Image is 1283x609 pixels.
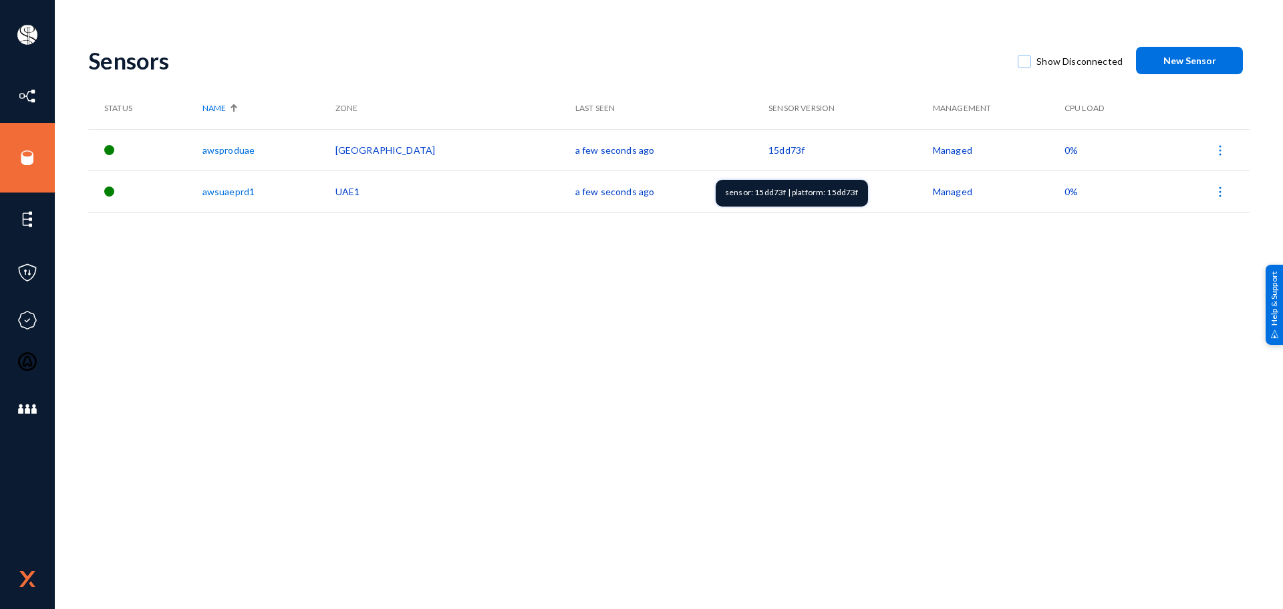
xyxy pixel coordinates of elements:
[202,102,329,114] div: Name
[1064,186,1078,197] span: 0%
[88,47,1004,74] div: Sensors
[1064,144,1078,156] span: 0%
[933,170,1064,212] td: Managed
[1163,55,1216,66] span: New Sensor
[335,170,575,212] td: UAE1
[202,144,255,156] a: awsproduae
[17,148,37,168] img: icon-sources.svg
[768,88,933,129] th: Sensor Version
[575,170,768,212] td: a few seconds ago
[17,86,37,106] img: icon-inventory.svg
[17,209,37,229] img: icon-elements.svg
[1270,330,1279,338] img: help_support.svg
[933,88,1064,129] th: Management
[575,129,768,170] td: a few seconds ago
[202,186,255,197] a: awsuaeprd1
[88,88,202,129] th: Status
[17,25,37,45] img: ACg8ocIa8OWj5FIzaB8MU-JIbNDt0RWcUDl_eQ0ZyYxN7rWYZ1uJfn9p=s96-c
[335,88,575,129] th: Zone
[17,263,37,283] img: icon-policies.svg
[1266,264,1283,344] div: Help & Support
[1136,47,1243,74] button: New Sensor
[768,129,933,170] td: 15dd73f
[933,129,1064,170] td: Managed
[202,102,226,114] span: Name
[716,180,868,207] div: sensor: 15dd73f | platform: 15dd73f
[17,352,37,372] img: icon-oauth.svg
[1214,185,1227,199] img: icon-more.svg
[1036,51,1123,72] span: Show Disconnected
[17,399,37,419] img: icon-members.svg
[17,310,37,330] img: icon-compliance.svg
[1214,144,1227,157] img: icon-more.svg
[1064,88,1153,129] th: CPU Load
[335,129,575,170] td: [GEOGRAPHIC_DATA]
[575,88,768,129] th: Last Seen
